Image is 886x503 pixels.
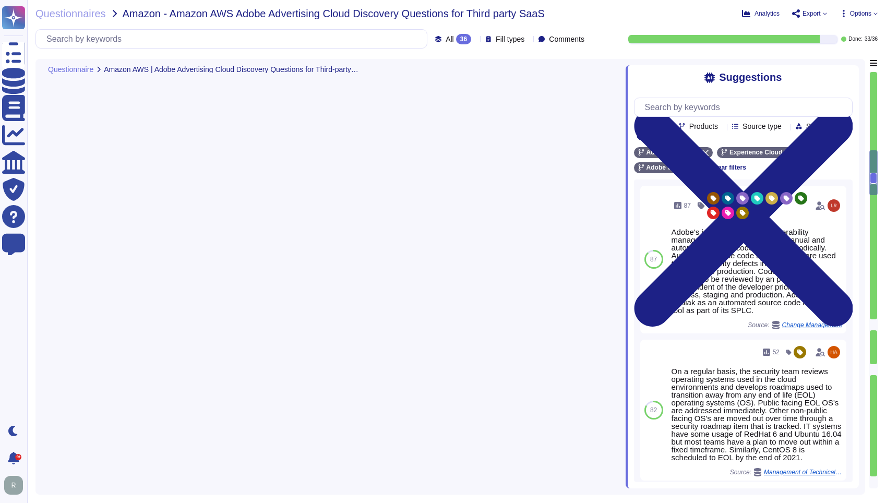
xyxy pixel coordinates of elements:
span: 82 [650,407,657,413]
button: user [2,474,30,497]
span: 87 [650,256,657,262]
span: Options [850,10,871,17]
div: 9+ [15,454,21,460]
span: Amazon - Amazon AWS Adobe Advertising Cloud Discovery Questions for Third party SaaS [123,8,545,19]
span: Management of Technical Vulnerabilities [764,469,842,475]
span: Source: [730,468,842,476]
img: user [4,476,23,495]
button: Analytics [742,9,780,18]
span: Fill types [496,35,524,43]
span: Analytics [755,10,780,17]
input: Search by keywords [41,30,427,48]
img: user [828,199,840,212]
span: Questionnaire [48,66,93,73]
span: All [446,35,454,43]
span: 33 / 36 [865,37,878,42]
img: user [828,346,840,358]
span: Comments [549,35,584,43]
input: Search by keywords [640,98,852,116]
span: Done: [848,37,863,42]
span: Questionnaires [35,8,106,19]
div: 36 [456,34,471,44]
span: Export [803,10,821,17]
span: Amazon AWS | Adobe Advertising Cloud Discovery Questions for Third-party SaaS [104,66,359,73]
div: On a regular basis, the security team reviews operating systems used in the cloud environments an... [672,367,842,461]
